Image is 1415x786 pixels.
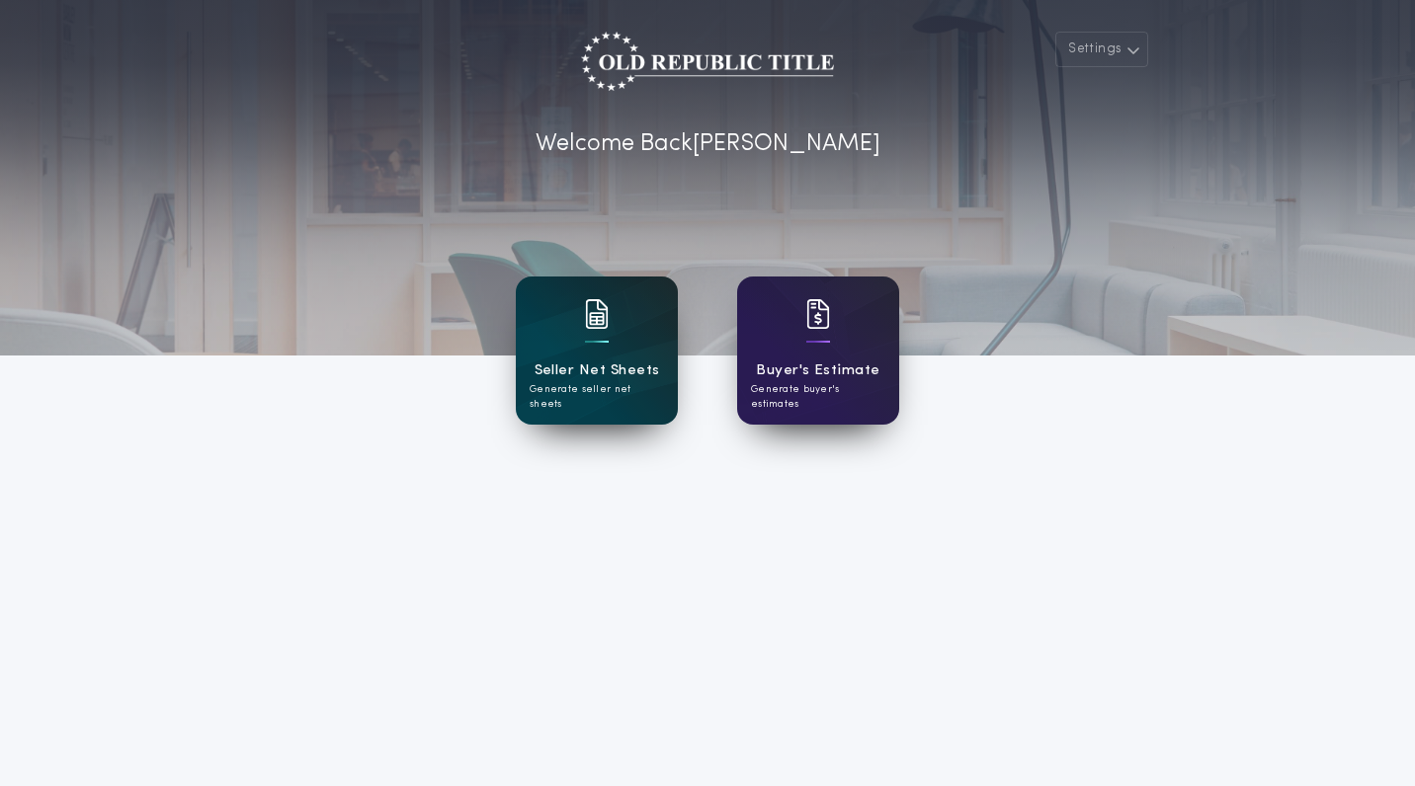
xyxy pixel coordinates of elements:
img: card icon [585,299,609,329]
h1: Buyer's Estimate [756,359,879,382]
a: card iconSeller Net SheetsGenerate seller net sheets [516,276,678,425]
p: Generate buyer's estimates [751,382,885,412]
p: Welcome Back [PERSON_NAME] [536,126,880,162]
img: account-logo [581,32,834,91]
button: Settings [1055,32,1148,67]
a: card iconBuyer's EstimateGenerate buyer's estimates [737,276,899,425]
h1: Seller Net Sheets [535,359,660,382]
img: card icon [806,299,830,329]
p: Generate seller net sheets [530,382,664,412]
